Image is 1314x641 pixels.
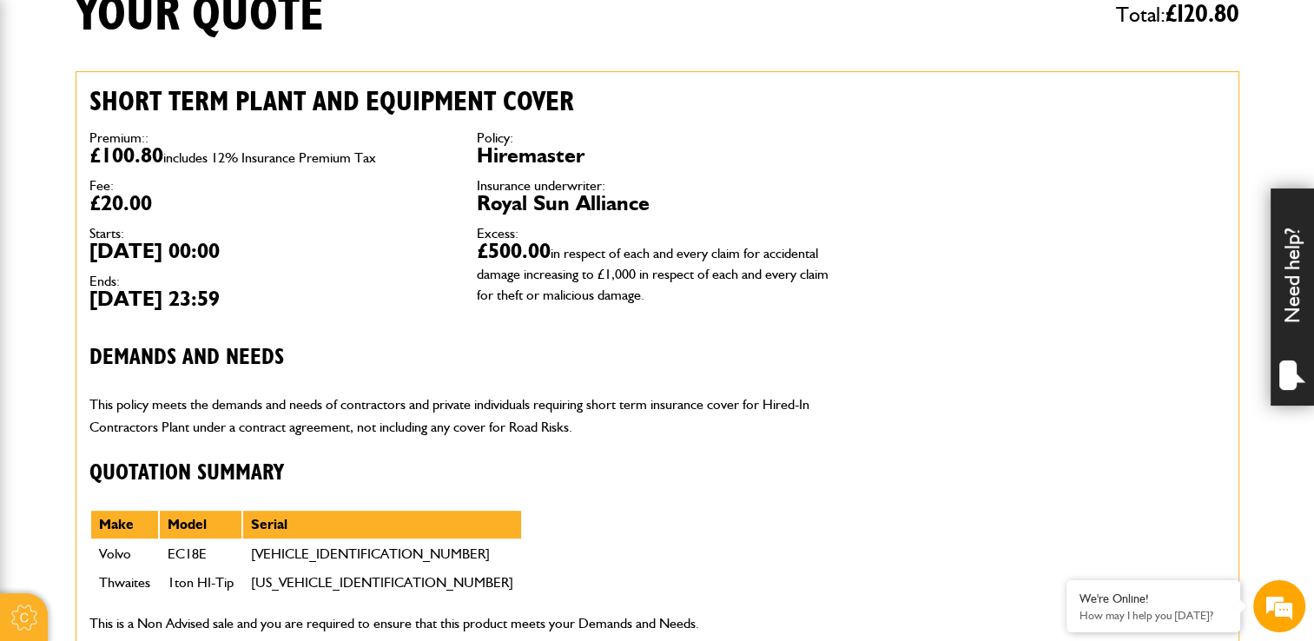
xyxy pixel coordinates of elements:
[89,227,451,241] dt: Starts:
[89,612,838,635] p: This is a Non Advised sale and you are required to ensure that this product meets your Demands an...
[477,179,838,193] dt: Insurance underwriter:
[477,241,838,303] dd: £500.00
[1080,591,1227,606] div: We're Online!
[89,241,451,261] dd: [DATE] 00:00
[242,510,522,539] th: Serial
[90,510,159,539] th: Make
[89,193,451,214] dd: £20.00
[89,274,451,288] dt: Ends:
[89,345,838,372] h3: Demands and needs
[89,288,451,309] dd: [DATE] 23:59
[1165,2,1239,27] span: £
[477,193,838,214] dd: Royal Sun Alliance
[89,393,838,438] p: This policy meets the demands and needs of contractors and private individuals requiring short te...
[1271,188,1314,406] div: Need help?
[242,539,522,569] td: [VEHICLE_IDENTIFICATION_NUMBER]
[89,85,838,118] h2: Short term plant and equipment cover
[159,539,242,569] td: EC18E
[477,131,838,145] dt: Policy:
[90,539,159,569] td: Volvo
[477,227,838,241] dt: Excess:
[477,145,838,166] dd: Hiremaster
[477,245,829,303] span: in respect of each and every claim for accidental damage increasing to £1,000 in respect of each ...
[89,460,838,487] h3: Quotation Summary
[159,568,242,598] td: 1ton HI-Tip
[89,145,451,166] dd: £100.80
[163,149,376,166] span: includes 12% Insurance Premium Tax
[90,568,159,598] td: Thwaites
[1177,2,1239,27] span: 120.80
[1080,609,1227,622] p: How may I help you today?
[242,568,522,598] td: [US_VEHICLE_IDENTIFICATION_NUMBER]
[159,510,242,539] th: Model
[89,131,451,145] dt: Premium::
[89,179,451,193] dt: Fee:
